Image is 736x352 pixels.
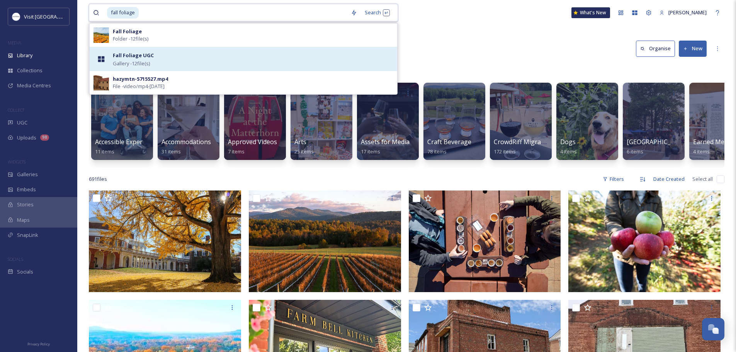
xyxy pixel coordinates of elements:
strong: Fall Foliage [113,28,142,35]
span: Approved Videos [228,138,277,146]
div: Search [361,5,394,20]
span: 4 items [560,148,577,155]
a: Assets for Media17 items [361,138,410,155]
span: 17 items [361,148,380,155]
button: Organise [636,41,675,56]
a: Accommodations31 items [161,138,211,155]
span: Collections [17,67,42,74]
a: Approved Videos7 items [228,138,277,155]
a: Dogs4 items [560,138,577,155]
span: SnapLink [17,231,38,239]
img: 4db53b3b-274a-417f-a5f6-5b46f9088946.jpg [93,75,109,90]
img: CN18122602V_093.jpg [409,190,561,292]
img: dba361ae-5d15-4cf0-9387-c56fffd65359.jpg [93,27,109,43]
span: Select all [692,175,713,183]
span: 7 items [228,148,245,155]
img: CN18091701V_001.jpg [89,190,241,292]
button: Open Chat [702,318,724,340]
span: Craft Beverage [427,138,471,146]
span: Privacy Policy [27,342,50,347]
span: 78 items [427,148,447,155]
span: Galleries [17,171,38,178]
div: Filters [599,172,628,187]
span: 4 items [693,148,710,155]
span: 6 items [627,148,643,155]
span: 25 items [294,148,314,155]
span: Accommodations [161,138,211,146]
span: Media Centres [17,82,51,89]
a: What's New [571,7,610,18]
span: Library [17,52,32,59]
span: COLLECT [8,107,24,113]
a: [GEOGRAPHIC_DATA]6 items [627,138,689,155]
span: Socials [17,268,33,275]
div: hazymtn-5715527.mp4 [113,75,168,83]
span: Accessible Experiences [95,138,161,146]
a: Accessible Experiences11 items [95,138,161,155]
span: File - video/mp4 - [DATE] [113,83,165,90]
a: Craft Beverage78 items [427,138,471,155]
img: CN18122603V_080.jpg [568,190,721,292]
span: Maps [17,216,30,224]
span: [PERSON_NAME] [668,9,707,16]
span: Folder - 12 file(s) [113,35,148,43]
span: fall foliage [107,7,139,18]
a: CrowdRiff Migration 11032022172 items [494,138,582,155]
span: 31 items [161,148,181,155]
span: Arts [294,138,306,146]
div: Date Created [649,172,688,187]
span: Gallery - 12 file(s) [113,60,150,67]
div: 98 [40,134,49,141]
a: [PERSON_NAME] [656,5,711,20]
span: 11 items [95,148,114,155]
span: MEDIA [8,40,21,46]
strong: Fall Foliage UGC [113,52,154,59]
span: Dogs [560,138,576,146]
span: WIDGETS [8,159,25,165]
span: UGC [17,119,27,126]
img: Circle%20Logo.png [12,13,20,20]
a: Organise [636,41,679,56]
span: Embeds [17,186,36,193]
span: Stories [17,201,34,208]
span: Uploads [17,134,36,141]
a: Arts25 items [294,138,314,155]
span: 691 file s [89,175,107,183]
button: New [679,41,707,56]
span: CrowdRiff Migration 11032022 [494,138,582,146]
img: CN18122602V_130.jpg [249,190,401,292]
span: Visit [GEOGRAPHIC_DATA] [24,13,84,20]
span: 172 items [494,148,516,155]
span: Assets for Media [361,138,410,146]
span: SOCIALS [8,256,23,262]
a: Privacy Policy [27,339,50,348]
span: [GEOGRAPHIC_DATA] [627,138,689,146]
